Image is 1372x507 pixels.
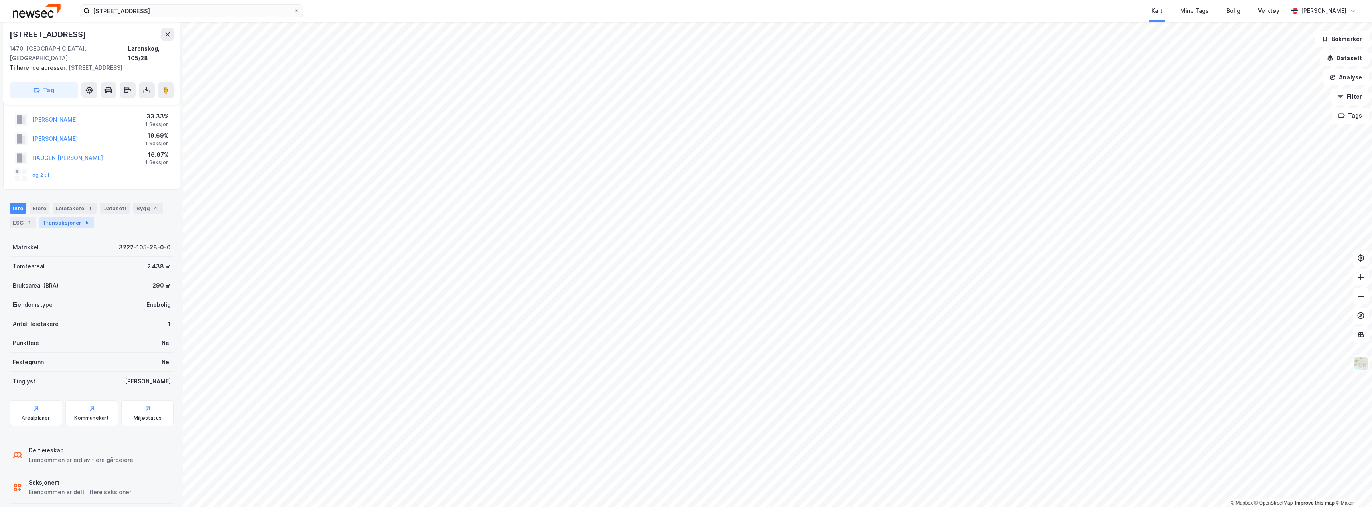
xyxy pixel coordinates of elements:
[90,5,293,17] input: Søk på adresse, matrikkel, gårdeiere, leietakere eller personer
[1254,500,1293,506] a: OpenStreetMap
[162,338,171,348] div: Nei
[152,204,160,212] div: 4
[1353,356,1368,371] img: Z
[146,300,171,310] div: Enebolig
[10,217,36,228] div: ESG
[25,219,33,227] div: 1
[145,150,169,160] div: 16.67%
[1320,50,1369,66] button: Datasett
[13,4,61,18] img: newsec-logo.f6e21ccffca1b3a03d2d.png
[29,487,131,497] div: Eiendommen er delt i flere seksjoner
[145,112,169,121] div: 33.33%
[162,357,171,367] div: Nei
[13,300,53,310] div: Eiendomstype
[145,131,169,140] div: 19.69%
[29,446,133,455] div: Delt eieskap
[1180,6,1209,16] div: Mine Tags
[53,203,97,214] div: Leietakere
[119,243,171,252] div: 3222-105-28-0-0
[145,121,169,128] div: 1 Seksjon
[1295,500,1335,506] a: Improve this map
[128,44,174,63] div: Lørenskog, 105/28
[145,140,169,147] div: 1 Seksjon
[1323,69,1369,85] button: Analyse
[10,64,69,71] span: Tilhørende adresser:
[10,203,26,214] div: Info
[10,63,168,73] div: [STREET_ADDRESS]
[168,319,171,329] div: 1
[74,415,109,421] div: Kommunekart
[133,203,163,214] div: Bygg
[1332,469,1372,507] div: Kontrollprogram for chat
[13,357,44,367] div: Festegrunn
[13,281,59,290] div: Bruksareal (BRA)
[125,377,171,386] div: [PERSON_NAME]
[22,415,50,421] div: Arealplaner
[1226,6,1240,16] div: Bolig
[13,243,39,252] div: Matrikkel
[13,338,39,348] div: Punktleie
[145,159,169,166] div: 1 Seksjon
[1332,108,1369,124] button: Tags
[39,217,94,228] div: Transaksjoner
[152,281,171,290] div: 290 ㎡
[1231,500,1253,506] a: Mapbox
[1301,6,1346,16] div: [PERSON_NAME]
[13,377,35,386] div: Tinglyst
[10,28,88,41] div: [STREET_ADDRESS]
[1332,469,1372,507] iframe: Chat Widget
[30,203,49,214] div: Eiere
[1151,6,1163,16] div: Kart
[13,319,59,329] div: Antall leietakere
[1258,6,1279,16] div: Verktøy
[83,219,91,227] div: 5
[29,478,131,487] div: Seksjonert
[29,455,133,465] div: Eiendommen er eid av flere gårdeiere
[100,203,130,214] div: Datasett
[10,44,128,63] div: 1470, [GEOGRAPHIC_DATA], [GEOGRAPHIC_DATA]
[1331,89,1369,105] button: Filter
[86,204,94,212] div: 1
[1315,31,1369,47] button: Bokmerker
[147,262,171,271] div: 2 438 ㎡
[13,262,45,271] div: Tomteareal
[134,415,162,421] div: Miljøstatus
[10,82,78,98] button: Tag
